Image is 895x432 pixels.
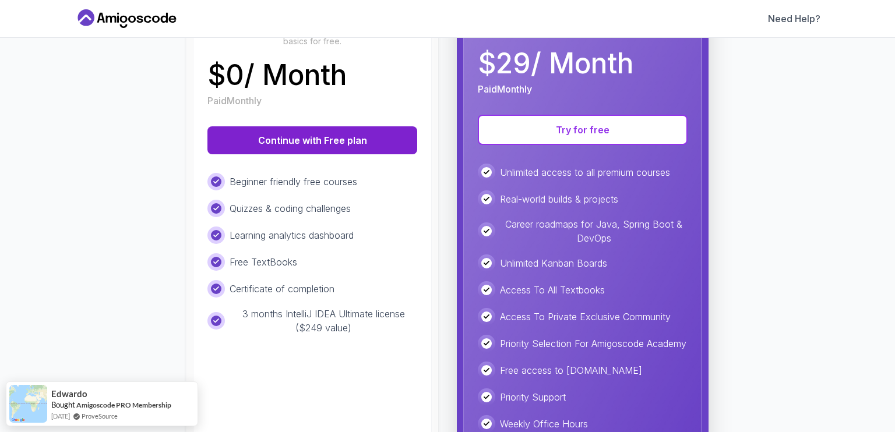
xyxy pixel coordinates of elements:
p: Real-world builds & projects [500,192,618,206]
p: Learning analytics dashboard [230,228,354,242]
span: Edwardo [51,389,87,399]
p: Weekly Office Hours [500,417,588,431]
p: Free TextBooks [230,255,297,269]
p: 3 months IntelliJ IDEA Ultimate license ($249 value) [230,307,417,335]
p: Paid Monthly [207,94,262,108]
p: $ 0 / Month [207,61,347,89]
p: Unlimited access to all premium courses [500,165,670,179]
p: Beginner friendly free courses [230,175,357,189]
p: Priority Selection For Amigoscode Academy [500,337,686,350]
p: Unlimited Kanban Boards [500,256,607,270]
p: Quizzes & coding challenges [230,201,351,215]
button: Continue with Free plan [207,126,417,154]
span: [DATE] [51,411,70,421]
a: Need Help? [768,12,820,26]
a: Amigoscode PRO Membership [76,401,171,409]
p: Access To All Textbooks [500,283,605,297]
p: Certificate of completion [230,282,334,296]
button: Try for free [478,115,688,145]
p: Paid Monthly [478,82,532,96]
p: Career roadmaps for Java, Spring Boot & DevOps [500,217,688,245]
p: $ 29 / Month [478,49,633,77]
span: Bought [51,400,75,409]
img: provesource social proof notification image [9,385,47,423]
a: ProveSource [82,412,118,420]
p: Access To Private Exclusive Community [500,310,671,324]
p: Priority Support [500,390,566,404]
p: Free access to [DOMAIN_NAME] [500,363,642,377]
